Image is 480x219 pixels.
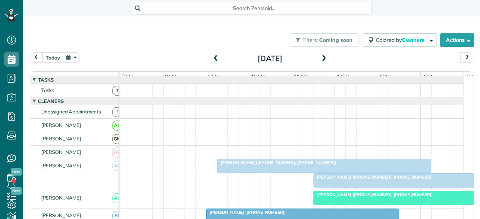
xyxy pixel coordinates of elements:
[402,37,426,43] span: Cleaners
[42,52,63,63] button: today
[206,73,220,79] span: 9am
[40,136,83,142] span: [PERSON_NAME]
[112,147,122,158] span: AB
[223,54,317,63] h2: [DATE]
[460,52,474,63] button: next
[313,174,433,180] span: [PERSON_NAME] ([PHONE_NUMBER], [PHONE_NUMBER])
[302,37,318,43] span: Filters:
[112,193,122,203] span: AC
[335,73,351,79] span: 12pm
[313,192,433,197] span: [PERSON_NAME] ([PHONE_NUMBER], [PHONE_NUMBER])
[319,37,353,43] span: Coming soon
[40,162,83,168] span: [PERSON_NAME]
[454,194,472,212] iframe: Intercom live chat
[112,121,122,131] span: AC
[40,212,83,218] span: [PERSON_NAME]
[40,87,55,93] span: Tasks
[40,195,83,201] span: [PERSON_NAME]
[36,98,65,104] span: Cleaners
[163,73,177,79] span: 8am
[40,149,83,155] span: [PERSON_NAME]
[29,52,43,63] button: prev
[112,161,122,171] span: AB
[206,210,286,215] span: [PERSON_NAME] ([PHONE_NUMBER])
[36,77,55,83] span: Tasks
[376,37,427,43] span: Colored by
[40,109,102,115] span: Unassigned Appointments
[249,73,266,79] span: 10am
[11,168,22,176] span: New
[464,73,477,79] span: 3pm
[120,73,134,79] span: 7am
[112,86,122,96] span: T
[112,107,122,117] span: !
[378,73,391,79] span: 1pm
[440,33,474,47] button: Actions
[217,160,337,165] span: [PERSON_NAME] ([PHONE_NUMBER], [PHONE_NUMBER])
[421,73,434,79] span: 2pm
[363,33,437,47] button: Colored byCleaners
[112,134,122,144] span: GM
[40,122,83,128] span: [PERSON_NAME]
[292,73,309,79] span: 11am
